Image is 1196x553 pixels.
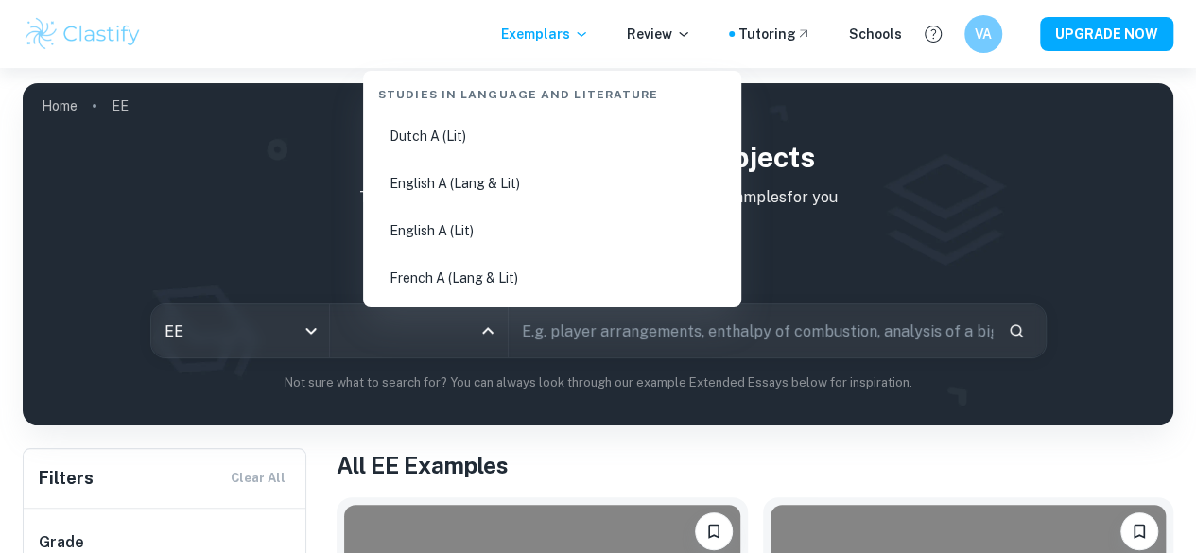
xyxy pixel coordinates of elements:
[627,24,691,44] p: Review
[42,93,78,119] a: Home
[23,15,143,53] img: Clastify logo
[371,71,734,111] div: Studies in Language and Literature
[501,24,589,44] p: Exemplars
[39,465,94,492] h6: Filters
[973,24,995,44] h6: VA
[917,18,949,50] button: Help and Feedback
[371,162,734,205] li: English A (Lang & Lit)
[38,373,1158,392] p: Not sure what to search for? You can always look through our example Extended Essays below for in...
[1120,512,1158,550] button: Bookmark
[371,209,734,252] li: English A (Lit)
[964,15,1002,53] button: VA
[509,304,993,357] input: E.g. player arrangements, enthalpy of combustion, analysis of a big city...
[38,186,1158,209] p: Type a search phrase to find the most relevant EE examples for you
[38,136,1158,179] h1: IB EE examples for all subjects
[849,24,902,44] a: Schools
[695,512,733,550] button: Bookmark
[337,448,1173,482] h1: All EE Examples
[1040,17,1173,51] button: UPGRADE NOW
[1000,315,1032,347] button: Search
[23,83,1173,425] img: profile cover
[738,24,811,44] a: Tutoring
[112,95,129,116] p: EE
[371,256,734,300] li: French A (Lang & Lit)
[371,114,734,158] li: Dutch A (Lit)
[151,304,329,357] div: EE
[475,318,501,344] button: Close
